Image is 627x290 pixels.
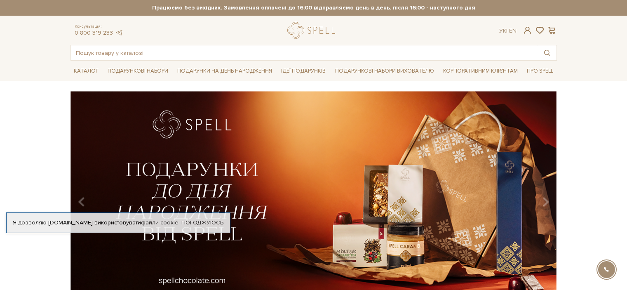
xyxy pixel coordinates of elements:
[440,64,521,78] a: Корпоративним клієнтам
[104,65,171,78] a: Подарункові набори
[174,65,275,78] a: Подарунки на День народження
[115,29,123,36] a: telegram
[332,64,437,78] a: Подарункові набори вихователю
[278,65,329,78] a: Ідеї подарунків
[509,27,517,34] a: En
[506,27,507,34] span: |
[75,29,113,36] a: 0 800 319 233
[75,24,123,29] span: Консультація:
[70,4,557,12] strong: Працюємо без вихідних. Замовлення оплачені до 16:00 відправляємо день в день, після 16:00 - насту...
[524,65,557,78] a: Про Spell
[181,219,223,226] a: Погоджуюсь
[70,65,102,78] a: Каталог
[499,27,517,35] div: Ук
[71,45,538,60] input: Пошук товару у каталозі
[141,219,178,226] a: файли cookie
[538,45,557,60] button: Пошук товару у каталозі
[7,219,230,226] div: Я дозволяю [DOMAIN_NAME] використовувати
